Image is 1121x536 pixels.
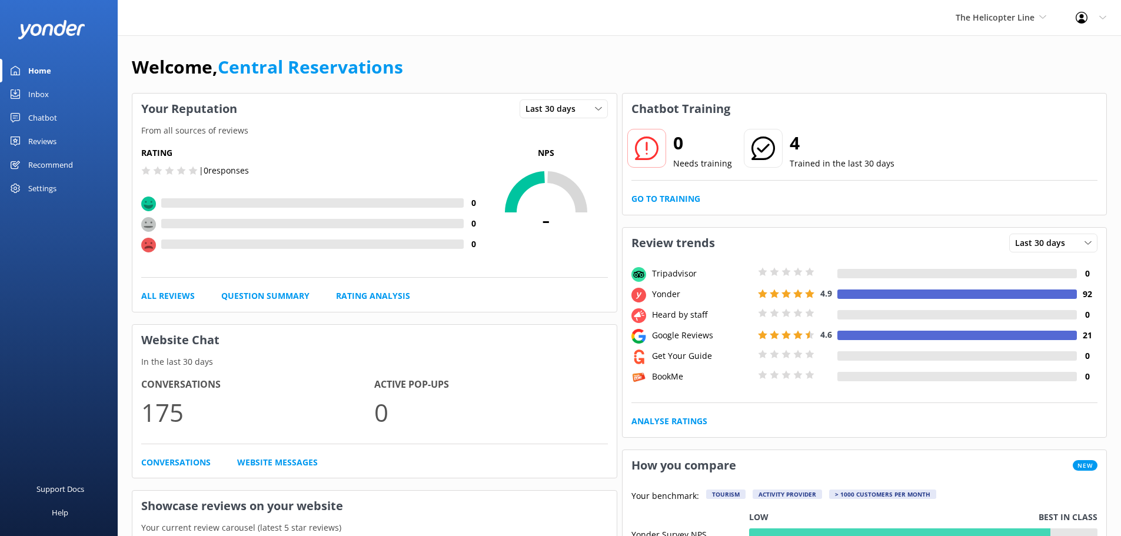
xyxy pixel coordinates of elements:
[132,124,617,137] p: From all sources of reviews
[132,325,617,355] h3: Website Chat
[141,377,374,392] h4: Conversations
[1039,511,1097,524] p: Best in class
[623,228,724,258] h3: Review trends
[221,289,310,302] a: Question Summary
[649,308,755,321] div: Heard by staff
[631,192,700,205] a: Go to Training
[132,53,403,81] h1: Welcome,
[1077,329,1097,342] h4: 21
[36,477,84,501] div: Support Docs
[706,490,746,499] div: Tourism
[673,157,732,170] p: Needs training
[141,147,484,159] h5: Rating
[132,94,246,124] h3: Your Reputation
[649,370,755,383] div: BookMe
[1077,288,1097,301] h4: 92
[218,55,403,79] a: Central Reservations
[18,20,85,39] img: yonder-white-logo.png
[141,289,195,302] a: All Reviews
[649,349,755,362] div: Get Your Guide
[28,59,51,82] div: Home
[649,288,755,301] div: Yonder
[829,490,936,499] div: > 1000 customers per month
[749,511,769,524] p: Low
[1077,370,1097,383] h4: 0
[1015,237,1072,249] span: Last 30 days
[28,82,49,106] div: Inbox
[237,456,318,469] a: Website Messages
[141,392,374,432] p: 175
[52,501,68,524] div: Help
[464,238,484,251] h4: 0
[28,177,56,200] div: Settings
[1077,267,1097,280] h4: 0
[336,289,410,302] a: Rating Analysis
[374,377,607,392] h4: Active Pop-ups
[649,329,755,342] div: Google Reviews
[790,129,894,157] h2: 4
[484,147,608,159] p: NPS
[623,94,739,124] h3: Chatbot Training
[28,153,73,177] div: Recommend
[484,204,608,234] span: -
[464,217,484,230] h4: 0
[141,456,211,469] a: Conversations
[1077,308,1097,321] h4: 0
[132,521,617,534] p: Your current review carousel (latest 5 star reviews)
[1077,349,1097,362] h4: 0
[525,102,583,115] span: Last 30 days
[673,129,732,157] h2: 0
[132,355,617,368] p: In the last 30 days
[790,157,894,170] p: Trained in the last 30 days
[199,164,249,177] p: | 0 responses
[1073,460,1097,471] span: New
[753,490,822,499] div: Activity Provider
[956,12,1034,23] span: The Helicopter Line
[631,415,707,428] a: Analyse Ratings
[820,329,832,340] span: 4.6
[820,288,832,299] span: 4.9
[464,197,484,209] h4: 0
[28,106,57,129] div: Chatbot
[28,129,56,153] div: Reviews
[132,491,617,521] h3: Showcase reviews on your website
[631,490,699,504] p: Your benchmark:
[623,450,745,481] h3: How you compare
[374,392,607,432] p: 0
[649,267,755,280] div: Tripadvisor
